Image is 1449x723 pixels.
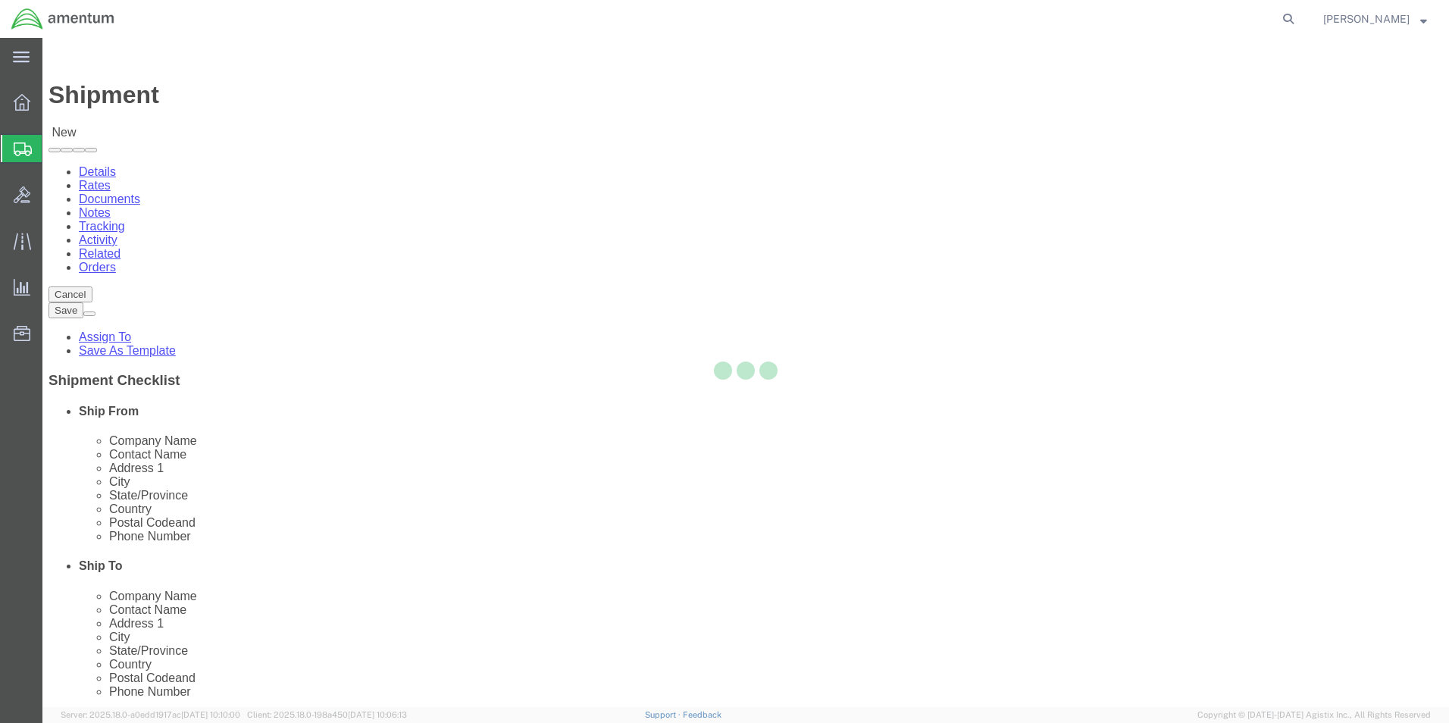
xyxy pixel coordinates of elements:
span: [DATE] 10:06:13 [348,710,407,719]
span: Marie Morrell [1323,11,1410,27]
span: Copyright © [DATE]-[DATE] Agistix Inc., All Rights Reserved [1197,709,1431,721]
span: [DATE] 10:10:00 [181,710,240,719]
img: logo [11,8,115,30]
a: Feedback [683,710,721,719]
span: Client: 2025.18.0-198a450 [247,710,407,719]
a: Support [645,710,683,719]
span: Server: 2025.18.0-a0edd1917ac [61,710,240,719]
button: [PERSON_NAME] [1322,10,1428,28]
